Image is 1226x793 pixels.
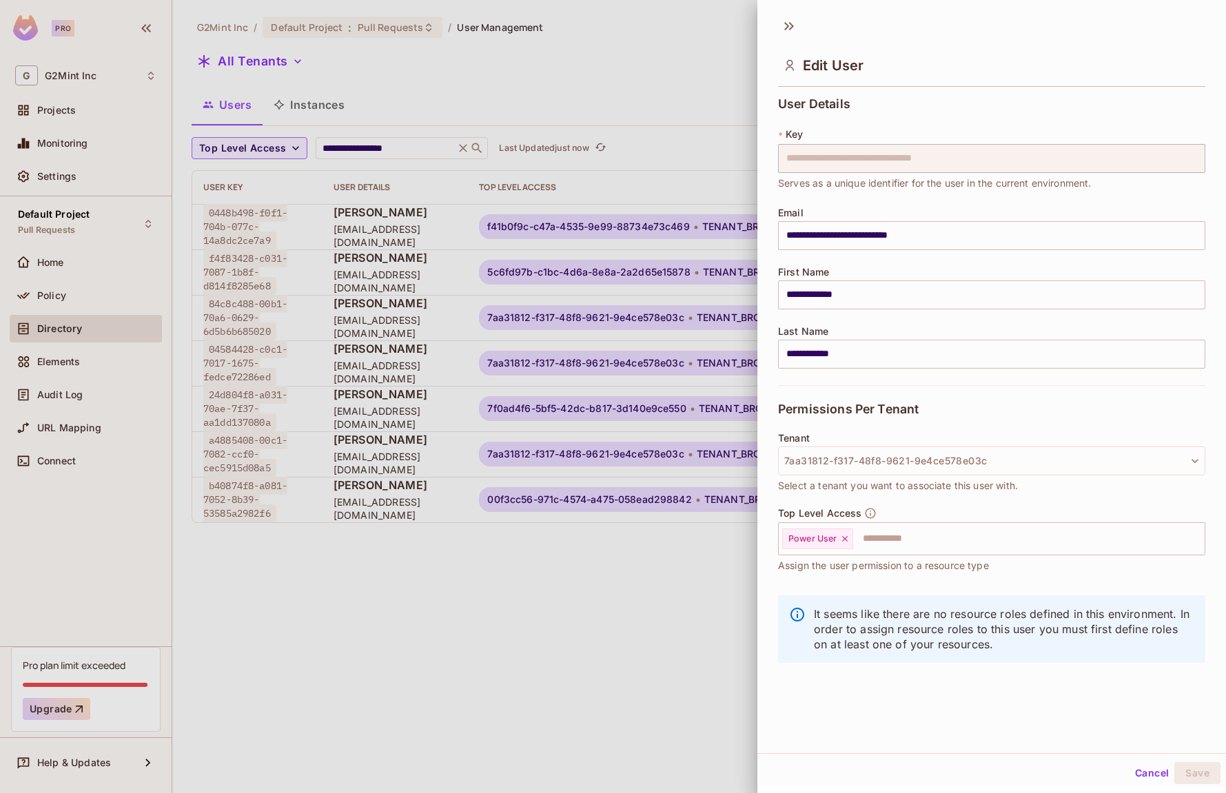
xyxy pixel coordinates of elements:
[814,606,1194,652] p: It seems like there are no resource roles defined in this environment. In order to assign resourc...
[778,402,919,416] span: Permissions Per Tenant
[782,528,853,549] div: Power User
[1174,762,1220,784] button: Save
[778,97,850,111] span: User Details
[1198,537,1201,539] button: Open
[778,446,1205,475] button: 7aa31812-f317-48f8-9621-9e4ce578e03c
[788,533,837,544] span: Power User
[778,508,861,519] span: Top Level Access
[1130,762,1174,784] button: Cancel
[803,57,864,74] span: Edit User
[778,558,989,573] span: Assign the user permission to a resource type
[786,129,803,140] span: Key
[778,433,810,444] span: Tenant
[778,478,1018,493] span: Select a tenant you want to associate this user with.
[778,207,804,218] span: Email
[778,326,828,337] span: Last Name
[778,267,830,278] span: First Name
[778,176,1092,191] span: Serves as a unique identifier for the user in the current environment.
